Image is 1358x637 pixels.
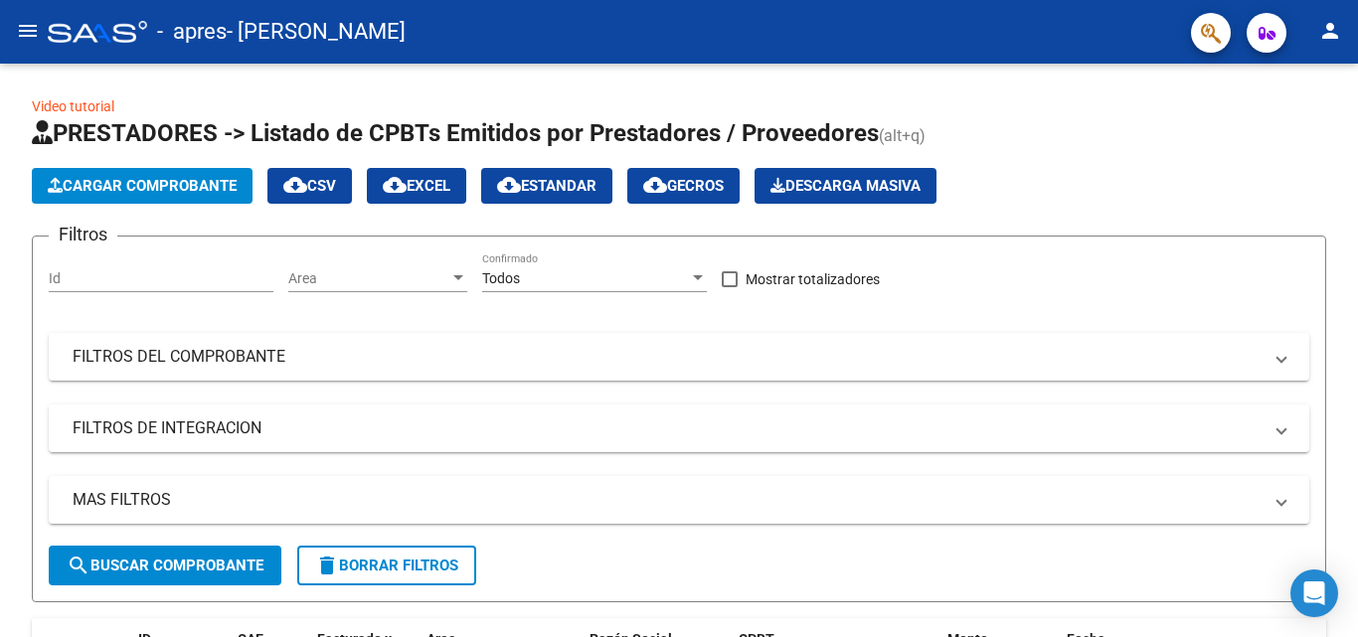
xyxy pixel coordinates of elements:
mat-panel-title: MAS FILTROS [73,489,1262,511]
button: Descarga Masiva [755,168,936,204]
mat-expansion-panel-header: FILTROS DE INTEGRACION [49,404,1309,452]
span: CSV [283,177,336,195]
span: - [PERSON_NAME] [227,10,406,54]
mat-icon: cloud_download [643,173,667,197]
span: - apres [157,10,227,54]
mat-expansion-panel-header: MAS FILTROS [49,476,1309,524]
mat-icon: person [1318,19,1342,43]
button: Estandar [481,168,612,204]
mat-panel-title: FILTROS DE INTEGRACION [73,417,1262,439]
button: Buscar Comprobante [49,546,281,585]
mat-icon: menu [16,19,40,43]
span: Descarga Masiva [770,177,921,195]
mat-icon: cloud_download [383,173,407,197]
span: Cargar Comprobante [48,177,237,195]
span: Estandar [497,177,596,195]
span: (alt+q) [879,126,926,145]
a: Video tutorial [32,98,114,114]
button: Cargar Comprobante [32,168,253,204]
span: Gecros [643,177,724,195]
span: Buscar Comprobante [67,557,263,574]
mat-icon: search [67,554,90,577]
h3: Filtros [49,221,117,248]
span: Todos [482,270,520,286]
button: CSV [267,168,352,204]
app-download-masive: Descarga masiva de comprobantes (adjuntos) [755,168,936,204]
mat-panel-title: FILTROS DEL COMPROBANTE [73,346,1262,368]
span: Mostrar totalizadores [746,267,880,291]
button: Borrar Filtros [297,546,476,585]
mat-icon: cloud_download [283,173,307,197]
mat-icon: cloud_download [497,173,521,197]
span: PRESTADORES -> Listado de CPBTs Emitidos por Prestadores / Proveedores [32,119,879,147]
span: Area [288,270,449,287]
span: EXCEL [383,177,450,195]
button: Gecros [627,168,740,204]
button: EXCEL [367,168,466,204]
mat-expansion-panel-header: FILTROS DEL COMPROBANTE [49,333,1309,381]
mat-icon: delete [315,554,339,577]
span: Borrar Filtros [315,557,458,574]
div: Open Intercom Messenger [1290,569,1338,617]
